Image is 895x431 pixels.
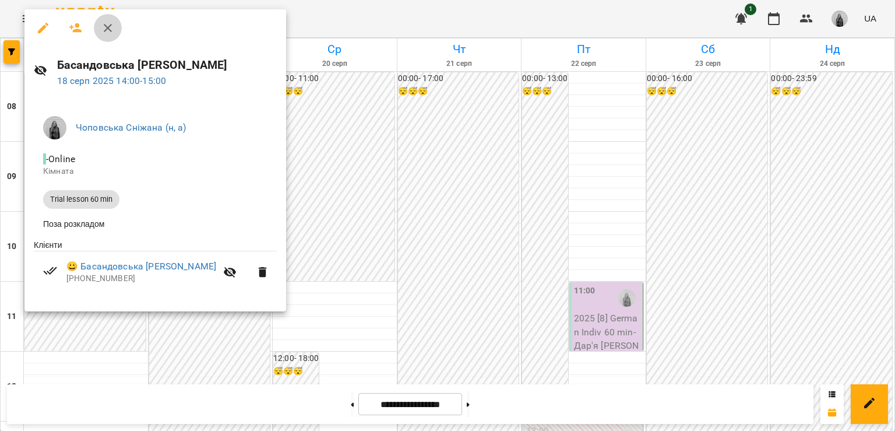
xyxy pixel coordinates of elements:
[43,264,57,278] svg: Візит сплачено
[43,166,267,177] p: Кімната
[43,116,66,139] img: 465148d13846e22f7566a09ee851606a.jpeg
[76,122,186,133] a: Чоповська Сніжана (н, а)
[43,153,77,164] span: - Online
[57,56,277,74] h6: Басандовська [PERSON_NAME]
[34,213,277,234] li: Поза розкладом
[57,75,167,86] a: 18 серп 2025 14:00-15:00
[43,194,119,205] span: Trial lesson 60 min
[34,239,277,297] ul: Клієнти
[66,273,216,285] p: [PHONE_NUMBER]
[66,260,216,274] a: 😀 Басандовська [PERSON_NAME]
